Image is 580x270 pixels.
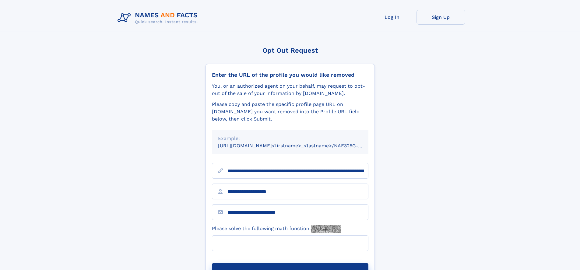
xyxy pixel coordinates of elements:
a: Sign Up [417,10,465,25]
label: Please solve the following math function: [212,225,341,233]
div: Example: [218,135,362,142]
small: [URL][DOMAIN_NAME]<firstname>_<lastname>/NAF325G-xxxxxxxx [218,143,380,149]
div: Opt Out Request [206,47,375,54]
div: Please copy and paste the specific profile page URL on [DOMAIN_NAME] you want removed into the Pr... [212,101,368,123]
a: Log In [368,10,417,25]
div: You, or an authorized agent on your behalf, may request to opt-out of the sale of your informatio... [212,82,368,97]
div: Enter the URL of the profile you would like removed [212,72,368,78]
img: Logo Names and Facts [115,10,203,26]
